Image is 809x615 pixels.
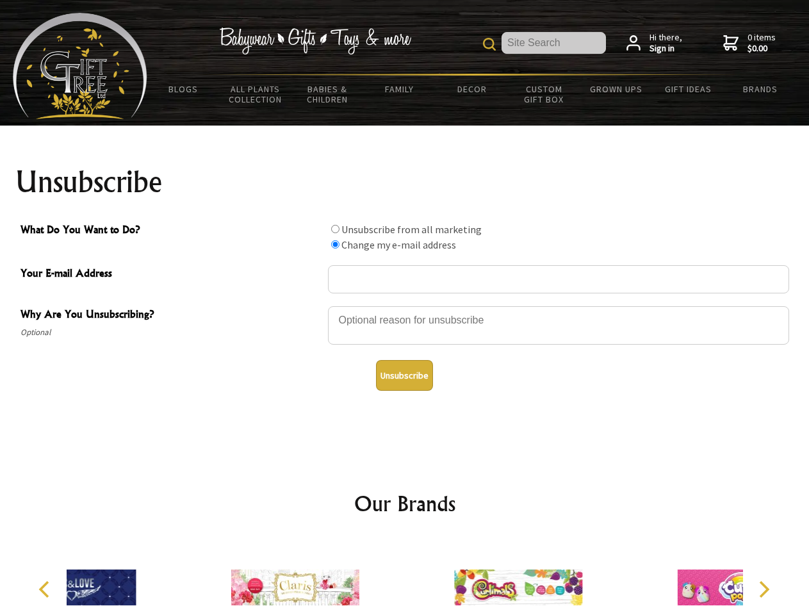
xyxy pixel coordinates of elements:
label: Change my e-mail address [341,238,456,251]
button: Next [749,575,778,603]
a: Custom Gift Box [508,76,580,113]
a: Brands [724,76,797,102]
a: All Plants Collection [220,76,292,113]
a: Hi there,Sign in [626,32,682,54]
a: Babies & Children [291,76,364,113]
h1: Unsubscribe [15,167,794,197]
input: What Do You Want to Do? [331,225,339,233]
span: 0 items [748,31,776,54]
img: Babywear - Gifts - Toys & more [219,28,411,54]
span: Hi there, [650,32,682,54]
strong: Sign in [650,43,682,54]
input: What Do You Want to Do? [331,240,339,249]
a: Gift Ideas [652,76,724,102]
img: Babyware - Gifts - Toys and more... [13,13,147,119]
input: Site Search [502,32,606,54]
label: Unsubscribe from all marketing [341,223,482,236]
textarea: Why Are You Unsubscribing? [328,306,789,345]
button: Previous [32,575,60,603]
span: Your E-mail Address [20,265,322,284]
a: Family [364,76,436,102]
a: BLOGS [147,76,220,102]
a: Grown Ups [580,76,652,102]
span: Optional [20,325,322,340]
span: What Do You Want to Do? [20,222,322,240]
strong: $0.00 [748,43,776,54]
h2: Our Brands [26,488,784,519]
a: Decor [436,76,508,102]
img: product search [483,38,496,51]
input: Your E-mail Address [328,265,789,293]
span: Why Are You Unsubscribing? [20,306,322,325]
button: Unsubscribe [376,360,433,391]
a: 0 items$0.00 [723,32,776,54]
